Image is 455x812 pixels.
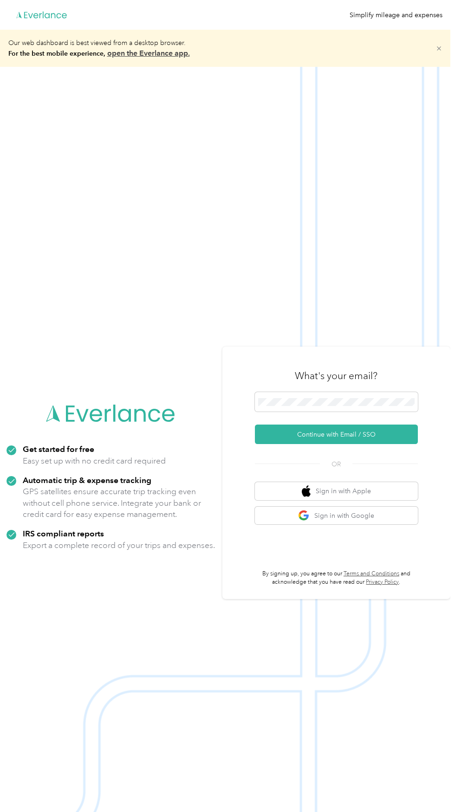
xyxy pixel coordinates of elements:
[8,50,190,58] b: For the best mobile experience,
[23,486,216,520] p: GPS satellites ensure accurate trip tracking even without cell phone service. Integrate your bank...
[107,49,190,58] a: open the Everlance app.
[255,482,418,500] button: apple logoSign in with Apple
[23,455,166,467] p: Easy set up with no credit card required
[298,510,310,522] img: google logo
[23,528,104,538] strong: IRS compliant reports
[23,444,94,454] strong: Get started for free
[320,459,352,469] span: OR
[366,579,399,586] a: Privacy Policy
[344,570,399,577] a: Terms and Conditions
[23,475,151,485] strong: Automatic trip & expense tracking
[255,570,418,586] p: By signing up, you agree to our and acknowledge that you have read our .
[8,38,190,59] p: Our web dashboard is best viewed from a desktop browser.
[255,507,418,525] button: google logoSign in with Google
[350,10,442,20] div: Simplify mileage and expenses
[23,540,215,551] p: Export a complete record of your trips and expenses.
[302,485,311,497] img: apple logo
[255,425,418,444] button: Continue with Email / SSO
[295,369,377,382] h3: What's your email?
